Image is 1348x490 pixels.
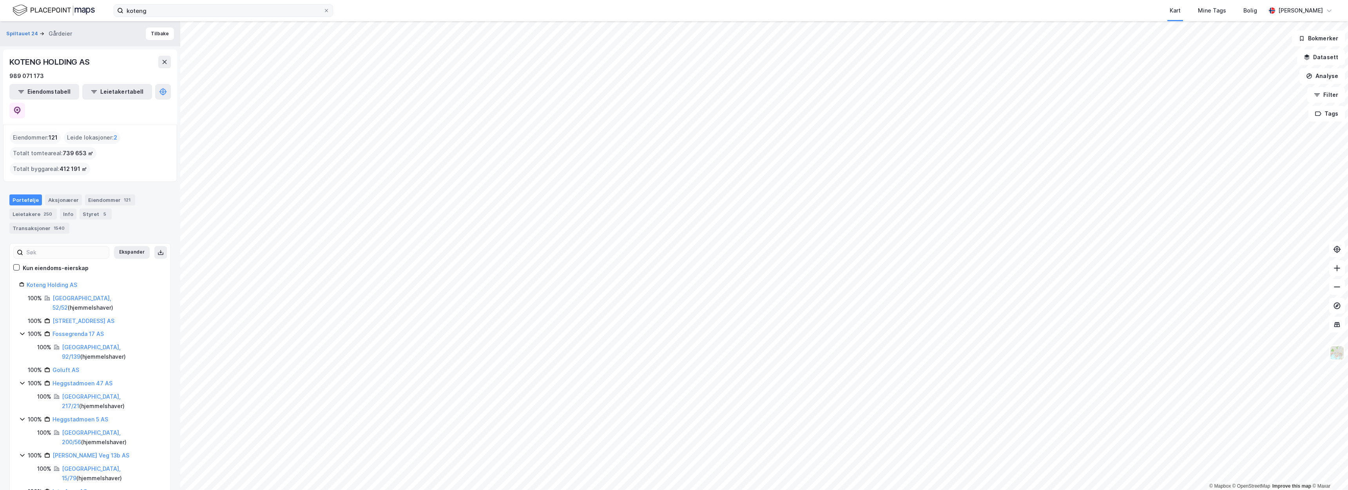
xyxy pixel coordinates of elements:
[122,196,132,204] div: 121
[28,451,42,460] div: 100%
[53,318,114,324] a: [STREET_ADDRESS] AS
[62,392,161,411] div: ( hjemmelshaver )
[28,294,42,303] div: 100%
[146,27,174,40] button: Tilbake
[37,343,51,352] div: 100%
[53,452,129,459] a: [PERSON_NAME] Veg 13b AS
[53,367,79,373] a: Goluft AS
[10,163,90,175] div: Totalt byggareal :
[1232,483,1270,489] a: OpenStreetMap
[6,30,40,38] button: Spiltauet 24
[62,344,121,360] a: [GEOGRAPHIC_DATA], 92/139
[53,330,104,337] a: Fossegrenda 17 AS
[114,246,150,259] button: Ekspander
[62,429,121,445] a: [GEOGRAPHIC_DATA], 200/56
[9,84,79,100] button: Eiendomstabell
[62,343,161,361] div: ( hjemmelshaver )
[1243,6,1257,15] div: Bolig
[114,133,117,142] span: 2
[23,247,109,258] input: Søk
[62,393,121,409] a: [GEOGRAPHIC_DATA], 217/21
[64,131,120,144] div: Leide lokasjoner :
[1330,345,1344,360] img: Z
[37,428,51,437] div: 100%
[1308,106,1345,122] button: Tags
[9,71,44,81] div: 989 071 173
[37,392,51,401] div: 100%
[13,4,95,17] img: logo.f888ab2527a4732fd821a326f86c7f29.svg
[10,147,96,160] div: Totalt tomteareal :
[1198,6,1226,15] div: Mine Tags
[28,329,42,339] div: 100%
[9,194,42,205] div: Portefølje
[27,281,77,288] a: Koteng Holding AS
[23,263,89,273] div: Kun eiendoms-eierskap
[49,29,72,38] div: Gårdeier
[10,131,61,144] div: Eiendommer :
[85,194,135,205] div: Eiendommer
[1292,31,1345,46] button: Bokmerker
[60,209,76,220] div: Info
[101,210,109,218] div: 5
[53,294,161,312] div: ( hjemmelshaver )
[1309,452,1348,490] div: Kontrollprogram for chat
[1299,68,1345,84] button: Analyse
[123,5,323,16] input: Søk på adresse, matrikkel, gårdeiere, leietakere eller personer
[28,379,42,388] div: 100%
[1170,6,1181,15] div: Kart
[42,210,54,218] div: 250
[52,224,66,232] div: 1540
[63,149,93,158] span: 739 653 ㎡
[53,416,108,423] a: Heggstadmoen 5 AS
[53,295,111,311] a: [GEOGRAPHIC_DATA], 52/52
[60,164,87,174] span: 412 191 ㎡
[53,380,112,387] a: Heggstadmoen 47 AS
[1297,49,1345,65] button: Datasett
[9,223,69,234] div: Transaksjoner
[1278,6,1323,15] div: [PERSON_NAME]
[1272,483,1311,489] a: Improve this map
[1309,452,1348,490] iframe: Chat Widget
[1209,483,1231,489] a: Mapbox
[49,133,58,142] span: 121
[9,56,91,68] div: KOTENG HOLDING AS
[80,209,112,220] div: Styret
[37,464,51,474] div: 100%
[28,365,42,375] div: 100%
[62,428,161,447] div: ( hjemmelshaver )
[45,194,82,205] div: Aksjonærer
[62,464,161,483] div: ( hjemmelshaver )
[28,316,42,326] div: 100%
[9,209,57,220] div: Leietakere
[62,465,121,481] a: [GEOGRAPHIC_DATA], 15/79
[82,84,152,100] button: Leietakertabell
[1307,87,1345,103] button: Filter
[28,415,42,424] div: 100%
